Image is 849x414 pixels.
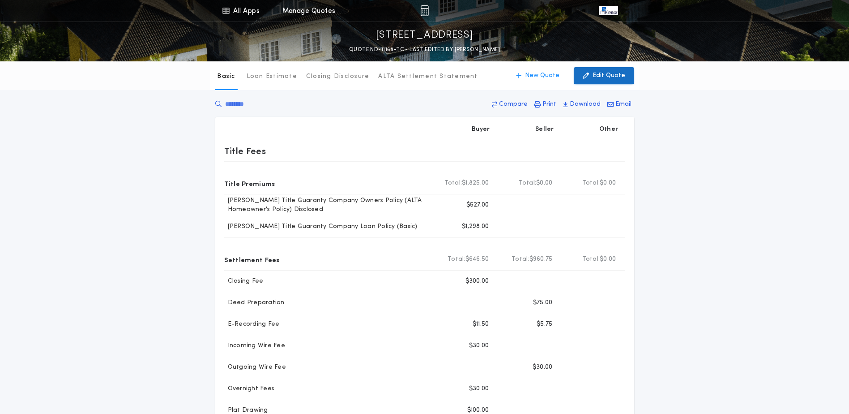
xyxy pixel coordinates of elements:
span: $960.75 [529,255,553,264]
img: vs-icon [599,6,618,15]
p: Title Fees [224,144,266,158]
p: ALTA Settlement Statement [378,72,478,81]
b: Total: [448,255,465,264]
p: Other [599,125,618,134]
p: Download [570,100,601,109]
p: $30.00 [469,384,489,393]
button: Print [532,96,559,112]
p: [PERSON_NAME] Title Guaranty Company Owners Policy (ALTA Homeowner's Policy) Disclosed [224,196,433,214]
button: New Quote [507,67,568,84]
p: Edit Quote [593,71,625,80]
p: Buyer [472,125,490,134]
p: New Quote [525,71,559,80]
p: Email [615,100,631,109]
b: Total: [582,179,600,188]
b: Total: [512,255,529,264]
p: Basic [217,72,235,81]
span: $1,825.00 [462,179,489,188]
b: Total: [582,255,600,264]
p: [PERSON_NAME] Title Guaranty Company Loan Policy (Basic) [224,222,418,231]
p: [STREET_ADDRESS] [376,28,474,43]
p: $300.00 [465,277,489,286]
button: Email [605,96,634,112]
p: $30.00 [533,363,553,372]
button: Download [560,96,603,112]
p: Title Premiums [224,176,275,190]
span: $0.00 [536,179,552,188]
p: $1,298.00 [462,222,489,231]
b: Total: [519,179,537,188]
p: Settlement Fees [224,252,280,267]
p: Print [542,100,556,109]
span: $0.00 [600,179,616,188]
p: Seller [535,125,554,134]
img: img [420,5,429,16]
span: $0.00 [600,255,616,264]
p: Deed Preparation [224,298,285,307]
p: $75.00 [533,298,553,307]
p: E-Recording Fee [224,320,280,329]
p: Closing Disclosure [306,72,370,81]
p: Incoming Wire Fee [224,341,285,350]
button: Compare [489,96,530,112]
p: $11.50 [473,320,489,329]
b: Total: [444,179,462,188]
p: Outgoing Wire Fee [224,363,286,372]
span: $646.50 [465,255,489,264]
p: Loan Estimate [247,72,297,81]
p: $5.75 [537,320,552,329]
p: Overnight Fees [224,384,275,393]
p: Compare [499,100,528,109]
p: $527.00 [466,201,489,210]
p: Closing Fee [224,277,264,286]
button: Edit Quote [574,67,634,84]
p: $30.00 [469,341,489,350]
p: QUOTE ND-11168-TC - LAST EDITED BY [PERSON_NAME] [349,45,500,54]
